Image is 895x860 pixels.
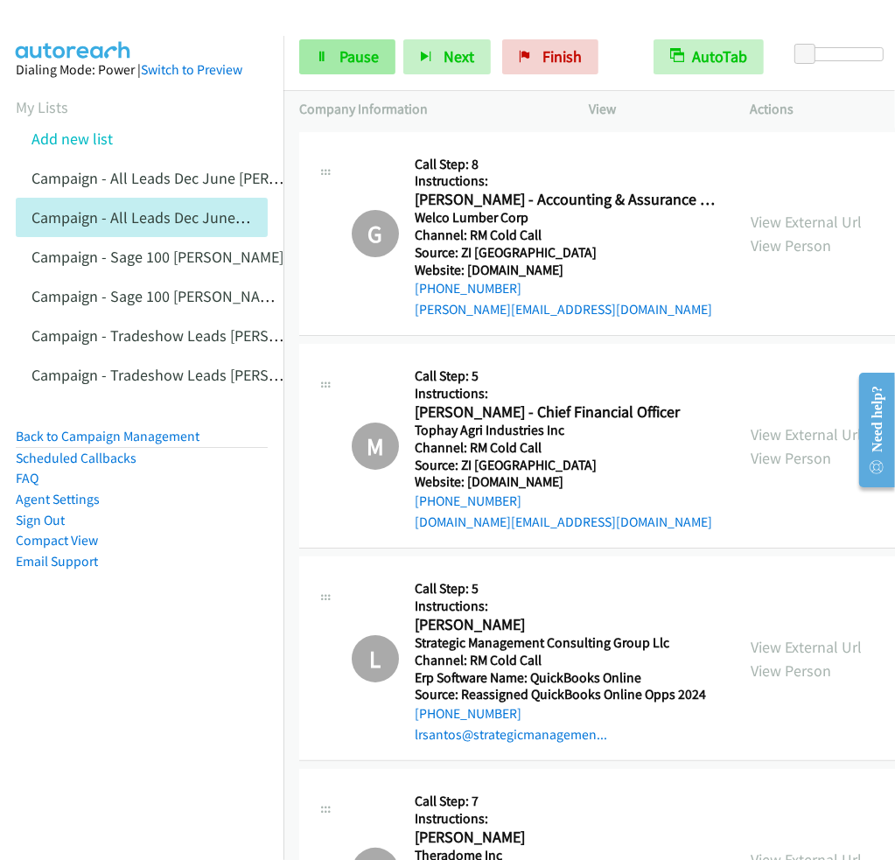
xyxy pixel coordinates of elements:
[415,514,712,530] a: [DOMAIN_NAME][EMAIL_ADDRESS][DOMAIN_NAME]
[752,235,832,255] a: View Person
[16,491,100,507] a: Agent Settings
[31,207,400,227] a: Campaign - All Leads Dec June [PERSON_NAME] Cloned
[415,301,712,318] a: [PERSON_NAME][EMAIL_ADDRESS][DOMAIN_NAME]
[31,247,283,267] a: Campaign - Sage 100 [PERSON_NAME]
[415,580,720,598] h5: Call Step: 5
[31,129,113,149] a: Add new list
[654,39,764,74] button: AutoTab
[415,793,720,810] h5: Call Step: 7
[444,46,474,66] span: Next
[542,46,582,66] span: Finish
[415,457,720,474] h5: Source: ZI [GEOGRAPHIC_DATA]
[339,46,379,66] span: Pause
[16,512,65,528] a: Sign Out
[299,39,395,74] a: Pause
[415,615,720,635] h2: [PERSON_NAME]
[415,156,720,173] h5: Call Step: 8
[415,280,521,297] a: [PHONE_NUMBER]
[352,210,399,257] h1: G
[752,637,863,657] a: View External Url
[16,470,38,486] a: FAQ
[415,810,720,828] h5: Instructions:
[845,360,895,500] iframe: Resource Center
[750,99,879,120] p: Actions
[415,652,720,669] h5: Channel: RM Cold Call
[141,61,242,78] a: Switch to Preview
[31,365,391,385] a: Campaign - Tradeshow Leads [PERSON_NAME] Cloned
[415,686,720,703] h5: Source: Reassigned QuickBooks Online Opps 2024
[415,190,720,210] h2: [PERSON_NAME] - Accounting & Assurance Director, Corporate Finance
[299,99,558,120] p: Company Information
[415,367,720,385] h5: Call Step: 5
[16,553,98,570] a: Email Support
[415,244,720,262] h5: Source: ZI [GEOGRAPHIC_DATA]
[502,39,598,74] a: Finish
[415,209,720,227] h5: Welco Lumber Corp
[590,99,719,120] p: View
[752,424,863,444] a: View External Url
[415,828,720,848] h2: [PERSON_NAME]
[415,705,521,722] a: [PHONE_NUMBER]
[415,493,521,509] a: [PHONE_NUMBER]
[16,532,98,549] a: Compact View
[415,227,720,244] h5: Channel: RM Cold Call
[415,439,720,457] h5: Channel: RM Cold Call
[415,634,720,652] h5: Strategic Management Consulting Group Llc
[415,172,720,190] h5: Instructions:
[16,428,199,444] a: Back to Campaign Management
[752,661,832,681] a: View Person
[31,325,340,346] a: Campaign - Tradeshow Leads [PERSON_NAME]
[415,726,607,743] a: lrsantos@strategicmanagemen...
[752,212,863,232] a: View External Url
[752,448,832,468] a: View Person
[415,473,720,491] h5: Website: [DOMAIN_NAME]
[31,286,334,306] a: Campaign - Sage 100 [PERSON_NAME] Cloned
[415,598,720,615] h5: Instructions:
[16,450,136,466] a: Scheduled Callbacks
[415,385,720,402] h5: Instructions:
[31,168,349,188] a: Campaign - All Leads Dec June [PERSON_NAME]
[403,39,491,74] button: Next
[352,423,399,470] h1: M
[415,422,720,439] h5: Tophay Agri Industries Inc
[352,635,399,682] h1: L
[16,97,68,117] a: My Lists
[16,59,268,80] div: Dialing Mode: Power |
[415,402,720,423] h2: [PERSON_NAME] - Chief Financial Officer
[415,669,720,687] h5: Erp Software Name: QuickBooks Online
[415,262,720,279] h5: Website: [DOMAIN_NAME]
[803,47,884,61] div: Delay between calls (in seconds)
